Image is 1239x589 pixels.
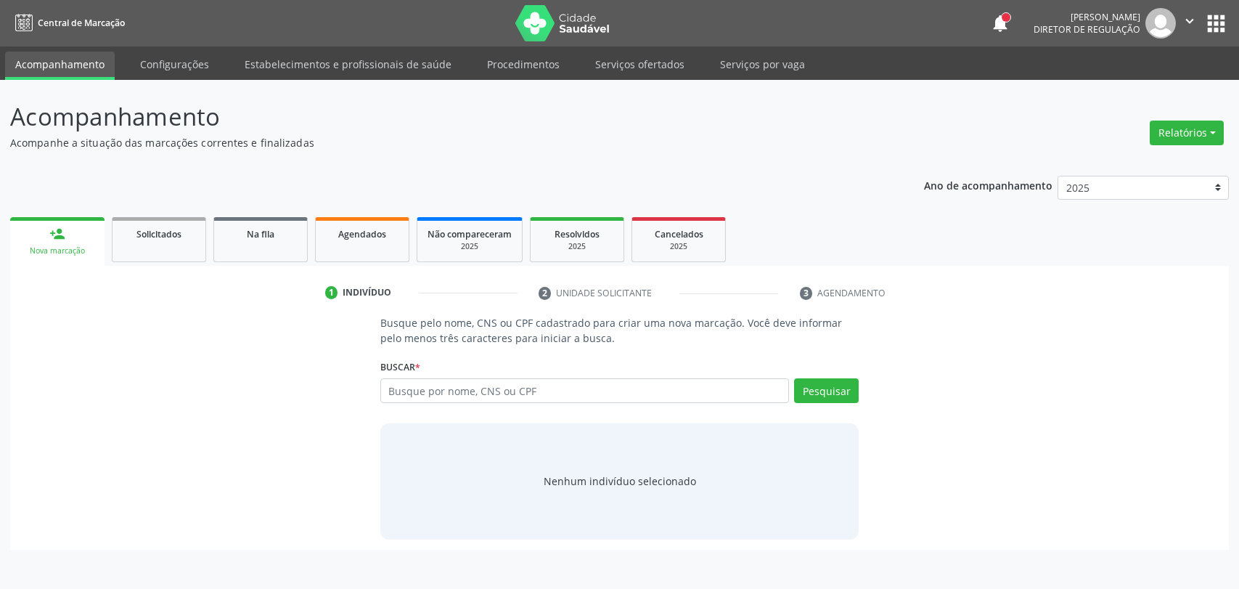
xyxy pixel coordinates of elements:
[10,135,863,150] p: Acompanhe a situação das marcações correntes e finalizadas
[10,11,125,35] a: Central de Marcação
[555,228,600,240] span: Resolvidos
[1034,23,1140,36] span: Diretor de regulação
[1176,8,1203,38] button: 
[380,378,790,403] input: Busque por nome, CNS ou CPF
[642,241,715,252] div: 2025
[794,378,859,403] button: Pesquisar
[325,286,338,299] div: 1
[343,286,391,299] div: Indivíduo
[380,356,420,378] label: Buscar
[710,52,815,77] a: Serviços por vaga
[136,228,181,240] span: Solicitados
[380,315,859,346] p: Busque pelo nome, CNS ou CPF cadastrado para criar uma nova marcação. Você deve informar pelo men...
[1150,121,1224,145] button: Relatórios
[428,241,512,252] div: 2025
[477,52,570,77] a: Procedimentos
[1034,11,1140,23] div: [PERSON_NAME]
[49,226,65,242] div: person_add
[20,245,94,256] div: Nova marcação
[541,241,613,252] div: 2025
[990,13,1010,33] button: notifications
[130,52,219,77] a: Configurações
[1203,11,1229,36] button: apps
[544,474,696,489] div: Nenhum indivíduo selecionado
[10,99,863,135] p: Acompanhamento
[247,228,274,240] span: Na fila
[585,52,695,77] a: Serviços ofertados
[338,228,386,240] span: Agendados
[924,176,1052,194] p: Ano de acompanhamento
[428,228,512,240] span: Não compareceram
[655,228,703,240] span: Cancelados
[1182,13,1198,29] i: 
[5,52,115,80] a: Acompanhamento
[234,52,462,77] a: Estabelecimentos e profissionais de saúde
[1145,8,1176,38] img: img
[38,17,125,29] span: Central de Marcação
